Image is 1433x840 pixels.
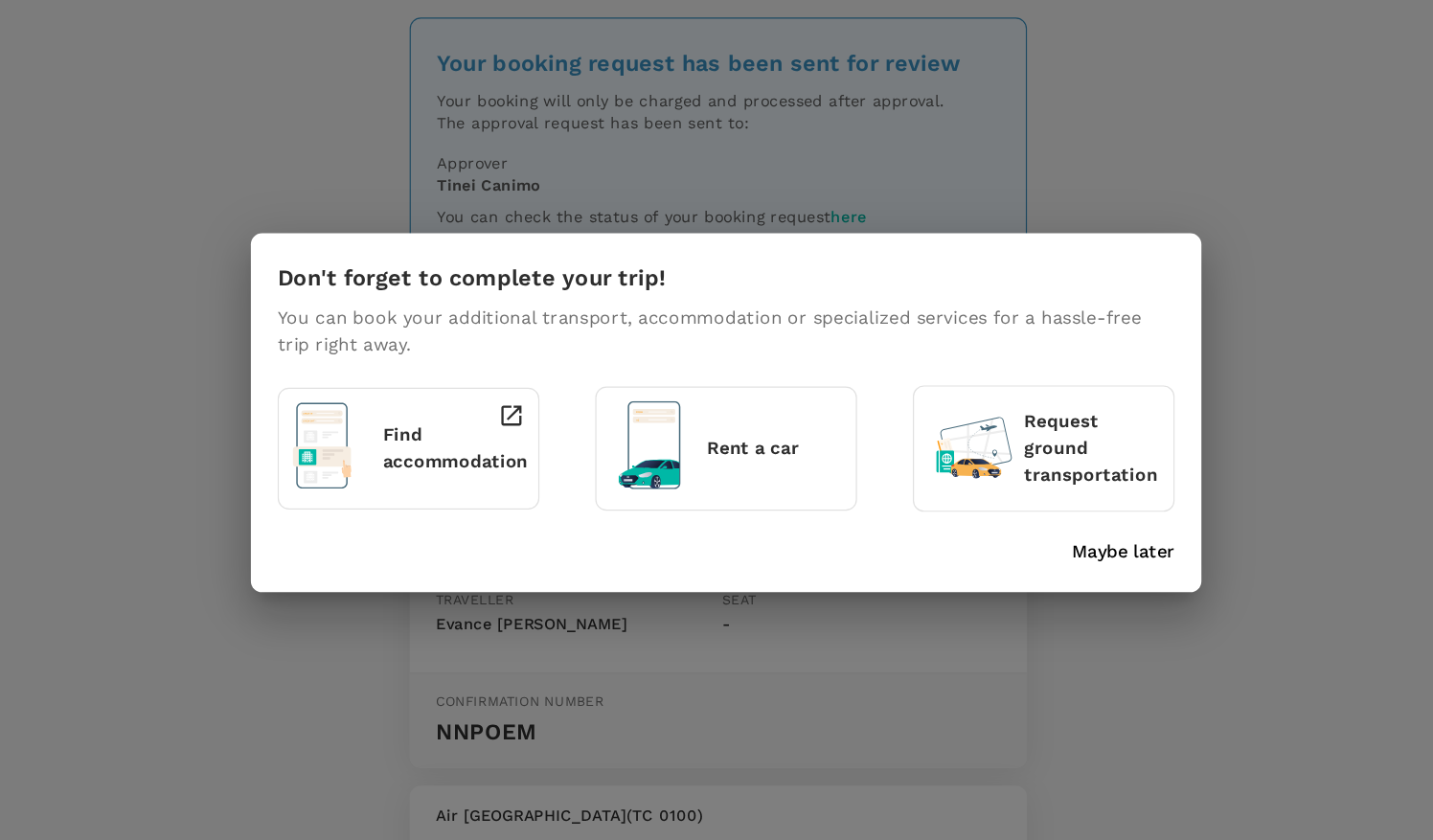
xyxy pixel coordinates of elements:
[972,416,1088,485] p: Request ground transportation
[332,328,1101,374] p: You can book your additional transport, accommodation or specialized services for a hassle-free t...
[1012,528,1101,551] button: Maybe later
[422,427,547,473] p: Find accommodation
[700,439,816,462] p: Rent a car
[332,289,665,320] h6: Don't forget to complete your trip!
